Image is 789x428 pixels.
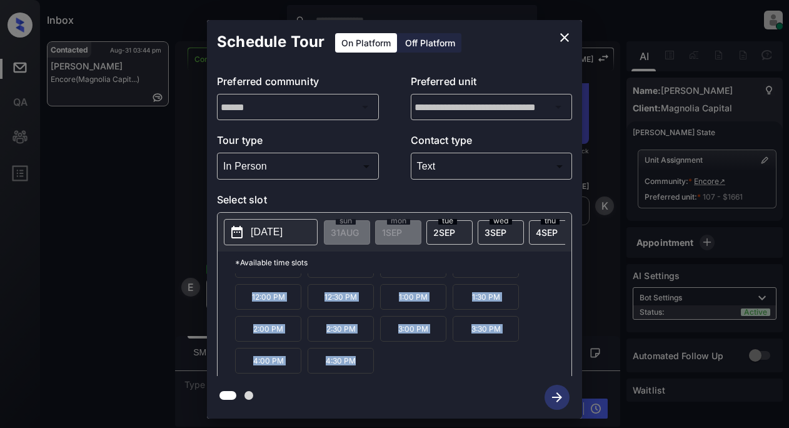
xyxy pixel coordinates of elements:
[529,220,575,245] div: date-select
[217,133,379,153] p: Tour type
[485,227,506,238] span: 3 SEP
[411,133,573,153] p: Contact type
[308,348,374,374] p: 4:30 PM
[478,220,524,245] div: date-select
[335,33,397,53] div: On Platform
[399,33,461,53] div: Off Platform
[251,225,283,240] p: [DATE]
[220,156,376,176] div: In Person
[552,25,577,50] button: close
[224,219,318,245] button: [DATE]
[380,316,446,342] p: 3:00 PM
[536,227,558,238] span: 4 SEP
[235,348,301,374] p: 4:00 PM
[453,316,519,342] p: 3:30 PM
[207,20,334,64] h2: Schedule Tour
[235,316,301,342] p: 2:00 PM
[235,284,301,310] p: 12:00 PM
[217,192,572,212] p: Select slot
[217,74,379,94] p: Preferred community
[411,74,573,94] p: Preferred unit
[308,284,374,310] p: 12:30 PM
[453,284,519,310] p: 1:30 PM
[537,381,577,414] button: btn-next
[433,227,455,238] span: 2 SEP
[308,316,374,342] p: 2:30 PM
[438,217,457,225] span: tue
[414,156,570,176] div: Text
[426,220,473,245] div: date-select
[380,284,446,310] p: 1:00 PM
[235,252,571,273] p: *Available time slots
[541,217,560,225] span: thu
[490,217,512,225] span: wed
